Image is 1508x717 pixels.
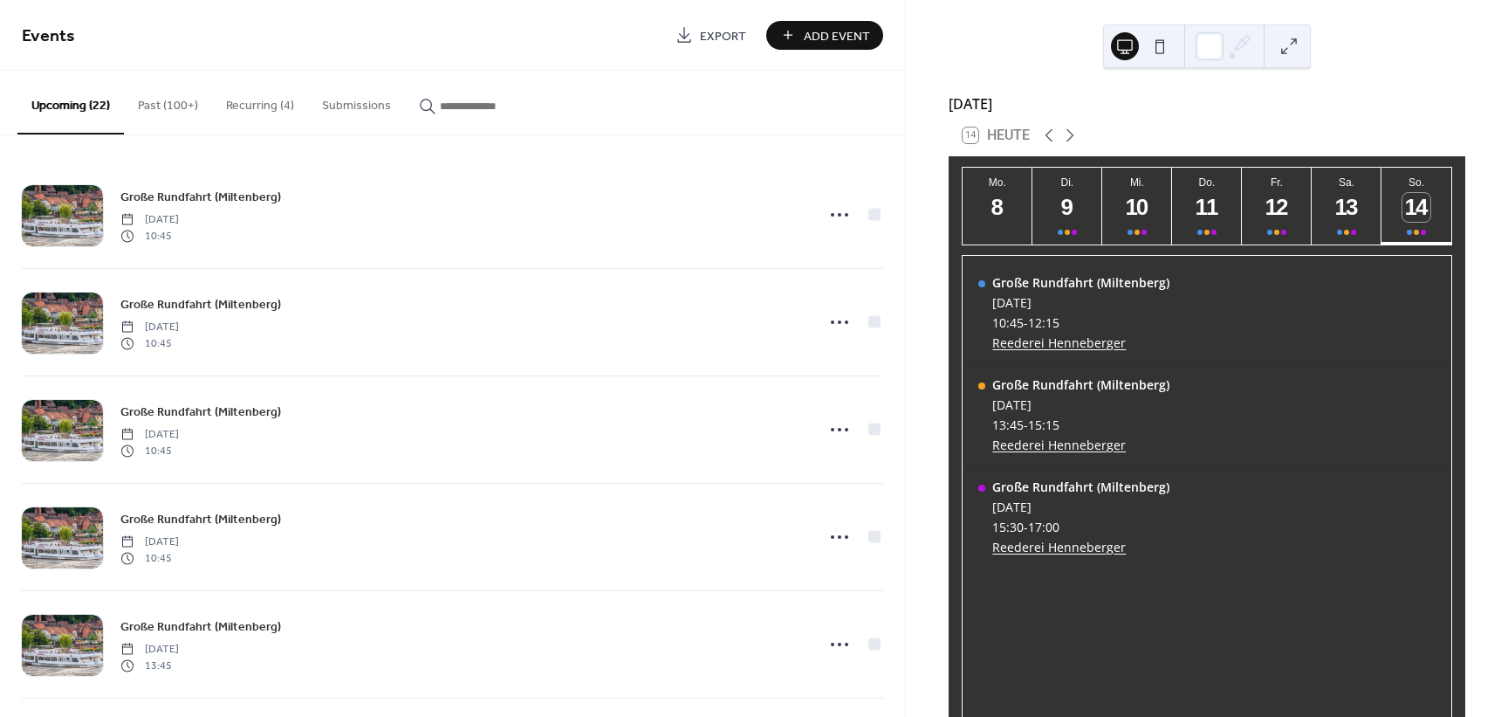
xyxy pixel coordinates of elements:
[1312,168,1381,245] button: Sa.13
[22,19,75,53] span: Events
[992,334,1169,351] a: Reederei Henneberger
[120,335,179,351] span: 10:45
[1317,176,1376,189] div: Sa.
[992,314,1024,331] span: 10:45
[120,443,179,458] span: 10:45
[968,176,1027,189] div: Mo.
[120,534,179,550] span: [DATE]
[120,189,281,207] span: Große Rundfahrt (Miltenberg)
[120,550,179,566] span: 10:45
[1193,193,1222,222] div: 11
[120,617,281,637] a: Große Rundfahrt (Miltenberg)
[766,21,883,50] button: Add Event
[1038,176,1097,189] div: Di.
[120,228,179,244] span: 10:45
[1024,519,1028,535] span: -
[120,618,281,637] span: Große Rundfahrt (Miltenberg)
[1263,193,1292,222] div: 12
[1381,168,1451,245] button: So.14
[949,93,1465,114] div: [DATE]
[1107,176,1167,189] div: Mi.
[662,21,759,50] a: Export
[1102,168,1172,245] button: Mi.10
[120,212,179,228] span: [DATE]
[1247,176,1306,189] div: Fr.
[992,396,1169,413] div: [DATE]
[124,71,212,133] button: Past (100+)
[1032,168,1102,245] button: Di.9
[992,437,1169,453] a: Reederei Henneberger
[700,27,746,45] span: Export
[1028,314,1059,331] span: 12:15
[120,642,179,658] span: [DATE]
[120,658,179,673] span: 13:45
[992,294,1169,311] div: [DATE]
[804,27,870,45] span: Add Event
[120,187,281,207] a: Große Rundfahrt (Miltenberg)
[992,274,1169,291] div: Große Rundfahrt (Miltenberg)
[992,499,1169,515] div: [DATE]
[1333,193,1361,222] div: 13
[1024,314,1028,331] span: -
[120,402,281,422] a: Große Rundfahrt (Miltenberg)
[1177,176,1237,189] div: Do.
[992,376,1169,393] div: Große Rundfahrt (Miltenberg)
[1242,168,1312,245] button: Fr.12
[212,71,308,133] button: Recurring (4)
[1024,417,1028,433] span: -
[1028,417,1059,433] span: 15:15
[120,296,281,314] span: Große Rundfahrt (Miltenberg)
[1402,193,1431,222] div: 14
[1053,193,1082,222] div: 9
[120,509,281,529] a: Große Rundfahrt (Miltenberg)
[308,71,405,133] button: Submissions
[992,519,1024,535] span: 15:30
[992,417,1024,433] span: 13:45
[1172,168,1242,245] button: Do.11
[984,193,1012,222] div: 8
[992,539,1169,555] a: Reederei Henneberger
[1028,519,1059,535] span: 17:00
[120,294,281,314] a: Große Rundfahrt (Miltenberg)
[992,479,1169,495] div: Große Rundfahrt (Miltenberg)
[1387,176,1446,189] div: So.
[120,320,179,335] span: [DATE]
[1123,193,1152,222] div: 10
[120,511,281,529] span: Große Rundfahrt (Miltenberg)
[17,71,124,134] button: Upcoming (22)
[963,168,1032,245] button: Mo.8
[120,427,179,443] span: [DATE]
[120,403,281,422] span: Große Rundfahrt (Miltenberg)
